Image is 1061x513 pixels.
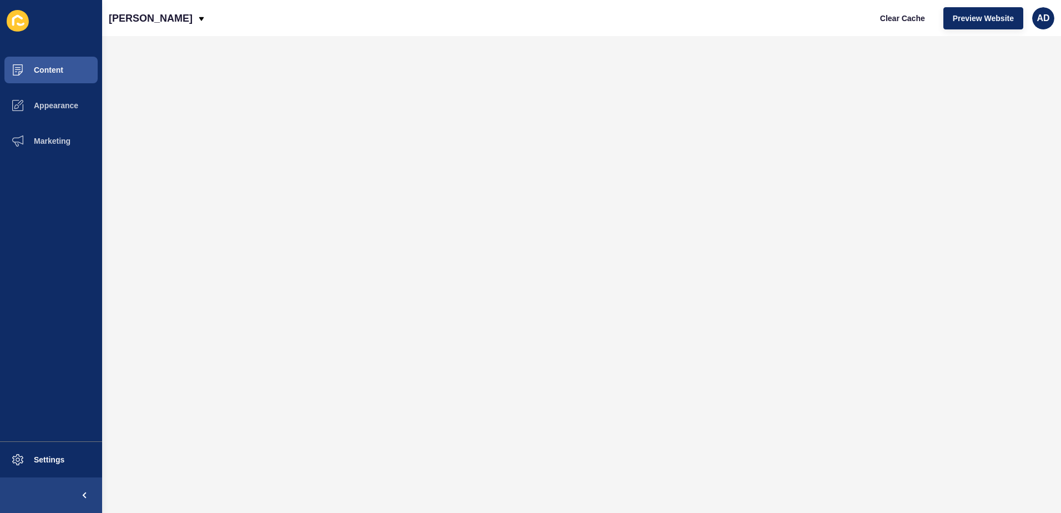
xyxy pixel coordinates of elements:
p: [PERSON_NAME] [109,4,193,32]
span: Clear Cache [880,13,925,24]
span: Preview Website [953,13,1014,24]
button: Clear Cache [871,7,934,29]
span: AD [1037,13,1049,24]
button: Preview Website [943,7,1023,29]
